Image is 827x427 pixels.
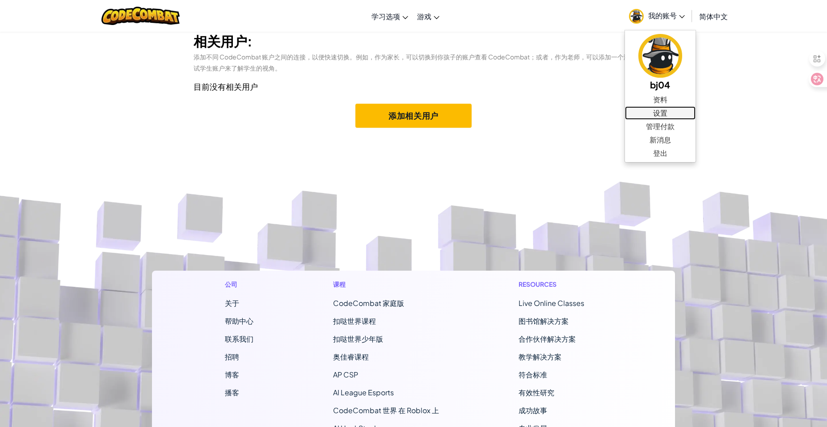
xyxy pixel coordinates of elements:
[625,147,696,160] a: 登出
[624,2,689,30] a: 我的账号
[650,134,671,145] span: 新消息
[194,51,634,74] p: 添加不同 CodeCombat 账户之间的连接，以便快速切换。例如，作为家长，可以切换到你孩子的账户查看 CodeCombat；或者，作为老师，可以添加一个测试学生账户来了解学生的视角。
[225,388,239,397] a: 播客
[333,406,439,415] a: CodeCombat 世界 在 Roblox 上
[519,388,554,397] a: 有效性研究
[371,12,400,21] span: 学习选项
[519,370,547,379] a: 符合标准
[519,316,569,326] a: 图书馆解决方案
[333,388,394,397] a: AI League Esports
[519,406,547,415] a: 成功故事
[648,11,685,20] span: 我的账号
[625,33,696,93] a: bj04
[333,352,369,361] a: 奥佳睿课程
[417,12,431,21] span: 游戏
[225,370,239,379] a: 博客
[333,334,383,343] a: 扣哒世界少年版
[355,104,472,128] button: 添加相关用户
[699,12,728,21] span: 简体中文
[225,352,239,361] a: 招聘
[367,4,413,28] a: 学习选项
[225,334,253,343] span: 联系我们
[638,34,682,78] img: avatar
[625,106,696,120] a: 设置
[695,4,732,28] a: 简体中文
[519,280,602,289] h1: Resources
[625,93,696,106] a: 资料
[101,7,180,25] img: CodeCombat logo
[413,4,444,28] a: 游戏
[625,133,696,147] a: 新消息
[333,316,376,326] a: 扣哒世界课程
[519,334,576,343] a: 合作伙伴解决方案
[194,80,634,93] p: 目前没有相关用户
[333,280,439,289] h1: 课程
[519,298,584,308] a: Live Online Classes
[333,370,358,379] a: AP CSP
[625,120,696,133] a: 管理付款
[629,9,644,24] img: avatar
[225,298,239,308] a: 关于
[519,352,561,361] a: 教学解决方案
[194,31,634,51] h3: 相关用户:
[225,316,253,326] a: 帮助中心
[333,298,404,308] span: CodeCombat 家庭版
[634,78,687,92] h5: bj04
[225,280,253,289] h1: 公司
